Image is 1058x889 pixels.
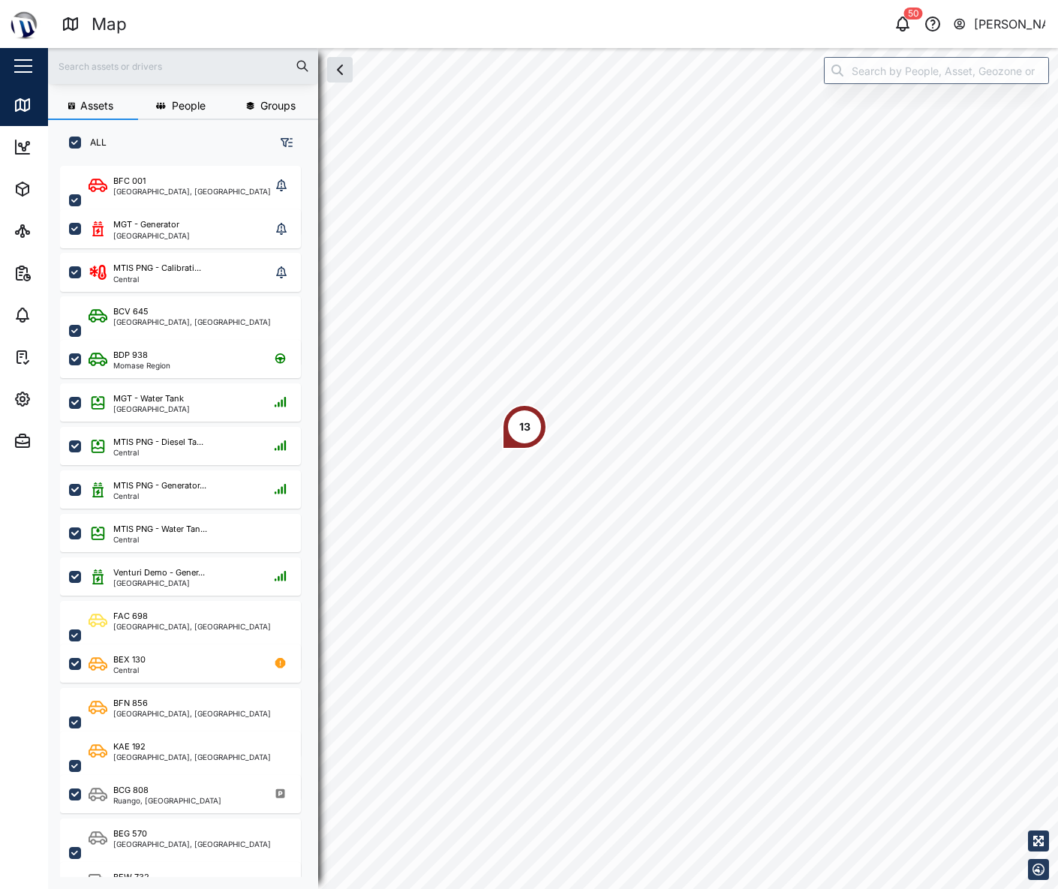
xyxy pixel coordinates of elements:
button: [PERSON_NAME] [952,14,1046,35]
div: Map [92,11,127,38]
div: Tasks [39,349,80,365]
div: Assets [39,181,86,197]
div: [GEOGRAPHIC_DATA], [GEOGRAPHIC_DATA] [113,188,271,195]
span: Groups [260,101,296,111]
div: Map marker [502,404,547,449]
input: Search by People, Asset, Geozone or Place [824,57,1049,84]
div: [PERSON_NAME] [974,15,1046,34]
div: [GEOGRAPHIC_DATA], [GEOGRAPHIC_DATA] [113,623,271,630]
img: Main Logo [8,8,41,41]
div: MTIS PNG - Water Tan... [113,523,207,536]
div: Central [113,666,146,674]
span: Assets [80,101,113,111]
div: BEG 570 [113,827,147,840]
div: MTIS PNG - Generator... [113,479,206,492]
div: Reports [39,265,90,281]
div: Settings [39,391,92,407]
div: Central [113,536,207,543]
div: KAE 192 [113,740,146,753]
div: FAC 698 [113,610,148,623]
div: [GEOGRAPHIC_DATA], [GEOGRAPHIC_DATA] [113,840,271,848]
div: Sites [39,223,75,239]
div: BEX 130 [113,653,146,666]
div: BFC 001 [113,175,146,188]
div: MGT - Generator [113,218,179,231]
div: BEW 732 [113,871,149,884]
div: Alarms [39,307,86,323]
div: [GEOGRAPHIC_DATA] [113,405,190,413]
div: [GEOGRAPHIC_DATA], [GEOGRAPHIC_DATA] [113,318,271,326]
div: [GEOGRAPHIC_DATA], [GEOGRAPHIC_DATA] [113,753,271,761]
div: Venturi Demo - Gener... [113,566,205,579]
div: MTIS PNG - Diesel Ta... [113,436,203,449]
div: Central [113,275,201,283]
div: [GEOGRAPHIC_DATA] [113,232,190,239]
div: Central [113,449,203,456]
div: Momase Region [113,362,170,369]
div: [GEOGRAPHIC_DATA] [113,579,205,587]
div: BCG 808 [113,784,149,797]
div: BCV 645 [113,305,149,318]
div: BDP 938 [113,349,148,362]
canvas: Map [48,48,1058,889]
div: Admin [39,433,83,449]
div: 13 [519,419,531,435]
div: 50 [904,8,923,20]
div: MTIS PNG - Calibrati... [113,262,201,275]
div: BFN 856 [113,697,148,710]
span: People [172,101,206,111]
div: MGT - Water Tank [113,392,184,405]
div: [GEOGRAPHIC_DATA], [GEOGRAPHIC_DATA] [113,710,271,717]
input: Search assets or drivers [57,55,309,77]
div: grid [60,161,317,877]
label: ALL [81,137,107,149]
div: Dashboard [39,139,107,155]
div: Central [113,492,206,500]
div: Map [39,97,73,113]
div: Ruango, [GEOGRAPHIC_DATA] [113,797,221,804]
